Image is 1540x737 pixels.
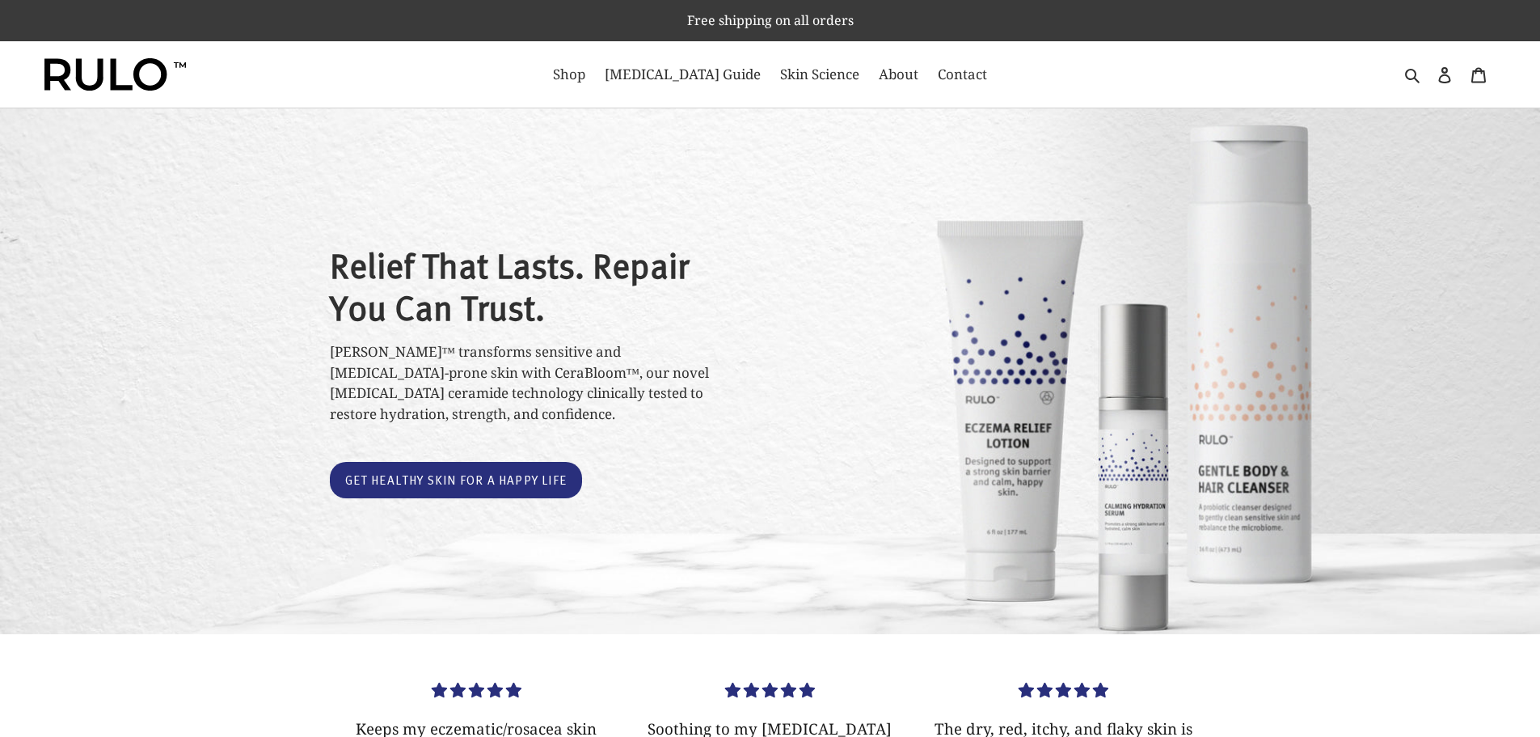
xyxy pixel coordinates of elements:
[1019,680,1108,700] span: 5.00 stars
[545,61,593,87] a: Shop
[871,61,926,87] a: About
[330,244,742,327] h2: Relief That Lasts. Repair You Can Trust.
[938,65,987,84] span: Contact
[432,680,521,700] span: 5.00 stars
[725,680,815,700] span: 5.00 stars
[879,65,918,84] span: About
[330,462,583,498] a: Get healthy skin for a happy life: Catalog
[780,65,859,84] span: Skin Science
[1459,661,1524,721] iframe: Gorgias live chat messenger
[44,58,186,91] img: Rulo™ Skin
[597,61,769,87] a: [MEDICAL_DATA] Guide
[930,61,995,87] a: Contact
[2,2,1538,39] p: Free shipping on all orders
[605,65,761,84] span: [MEDICAL_DATA] Guide
[553,65,585,84] span: Shop
[772,61,867,87] a: Skin Science
[330,341,742,424] p: [PERSON_NAME]™ transforms sensitive and [MEDICAL_DATA]-prone skin with CeraBloom™, our novel [MED...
